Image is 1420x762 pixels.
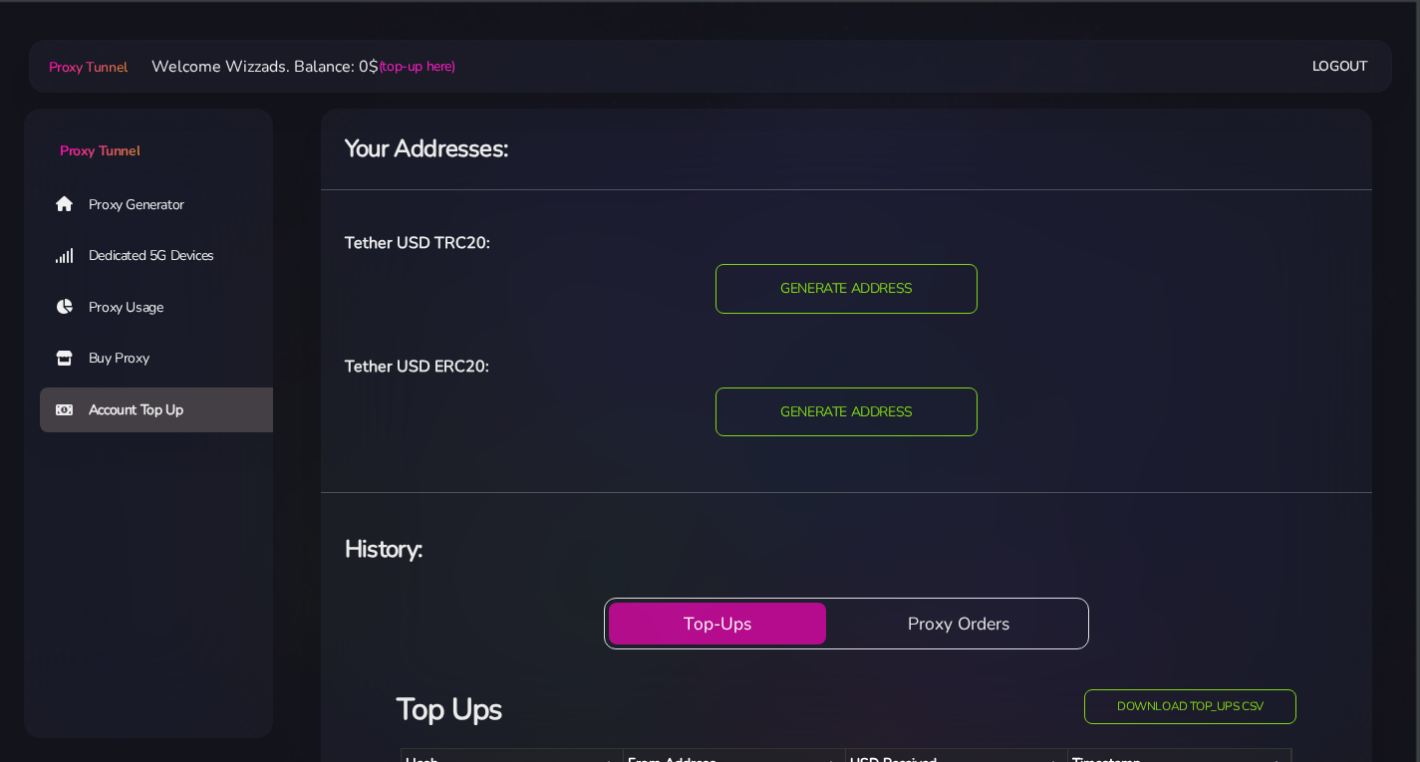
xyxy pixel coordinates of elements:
[1312,48,1368,85] a: Logout
[1084,689,1296,724] button: Download top_ups CSV
[345,132,1348,165] h4: Your Addresses:
[40,233,289,279] a: Dedicated 5G Devices
[40,387,289,433] a: Account Top Up
[834,603,1085,644] button: Proxy Orders
[128,55,455,79] li: Welcome Wizzads. Balance: 0$
[24,109,273,161] a: Proxy Tunnel
[379,56,455,77] a: (top-up here)
[49,58,128,77] span: Proxy Tunnel
[715,264,978,314] input: GENERATE ADDRESS
[345,533,1348,566] h4: History:
[715,387,978,437] input: GENERATE ADDRESS
[45,51,128,83] a: Proxy Tunnel
[345,354,1348,380] h6: Tether USD ERC20:
[60,141,140,160] span: Proxy Tunnel
[609,603,826,644] button: Top-Ups
[40,336,289,381] a: Buy Proxy
[40,181,289,227] a: Proxy Generator
[397,689,989,730] h3: Top Ups
[1305,647,1395,737] iframe: Webchat Widget
[40,285,289,331] a: Proxy Usage
[345,230,1348,256] h6: Tether USD TRC20:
